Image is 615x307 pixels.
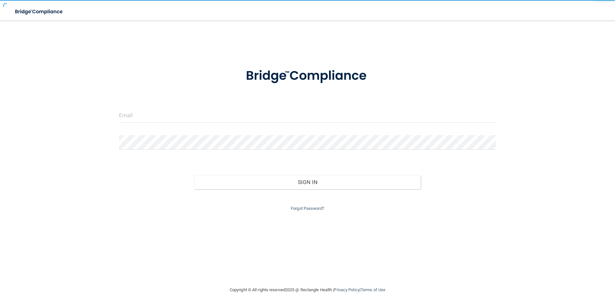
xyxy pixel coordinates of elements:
div: Copyright © All rights reserved 2025 @ Rectangle Health | | [190,280,425,300]
a: Terms of Use [361,287,385,292]
img: bridge_compliance_login_screen.278c3ca4.svg [233,59,382,93]
img: bridge_compliance_login_screen.278c3ca4.svg [10,5,69,18]
button: Sign In [194,175,421,189]
a: Forgot Password? [291,206,324,211]
a: Privacy Policy [334,287,359,292]
input: Email [119,108,496,123]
